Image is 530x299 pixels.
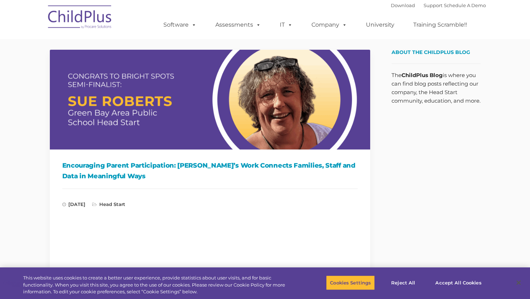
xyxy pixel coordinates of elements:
a: Assessments [208,18,268,32]
a: Support [424,2,442,8]
span: About the ChildPlus Blog [392,49,470,55]
div: This website uses cookies to create a better user experience, provide statistics about user visit... [23,274,292,295]
button: Accept All Cookies [431,275,485,290]
img: ChildPlus by Procare Solutions [44,0,116,36]
a: Schedule A Demo [444,2,486,8]
a: Software [156,18,204,32]
h1: Encouraging Parent Participation: [PERSON_NAME]’s Work Connects Families, Staff and Data in Meani... [62,160,358,181]
button: Reject All [381,275,425,290]
button: Close [511,275,526,290]
a: Company [304,18,354,32]
a: Head Start [99,201,125,207]
span: [DATE] [62,201,85,207]
a: Training Scramble!! [406,18,474,32]
font: | [391,2,486,8]
a: University [359,18,402,32]
a: Download [391,2,415,8]
button: Cookies Settings [326,275,375,290]
strong: ChildPlus Blog [402,72,443,78]
p: The is where you can find blog posts reflecting our company, the Head Start community, education,... [392,71,481,105]
a: IT [273,18,300,32]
